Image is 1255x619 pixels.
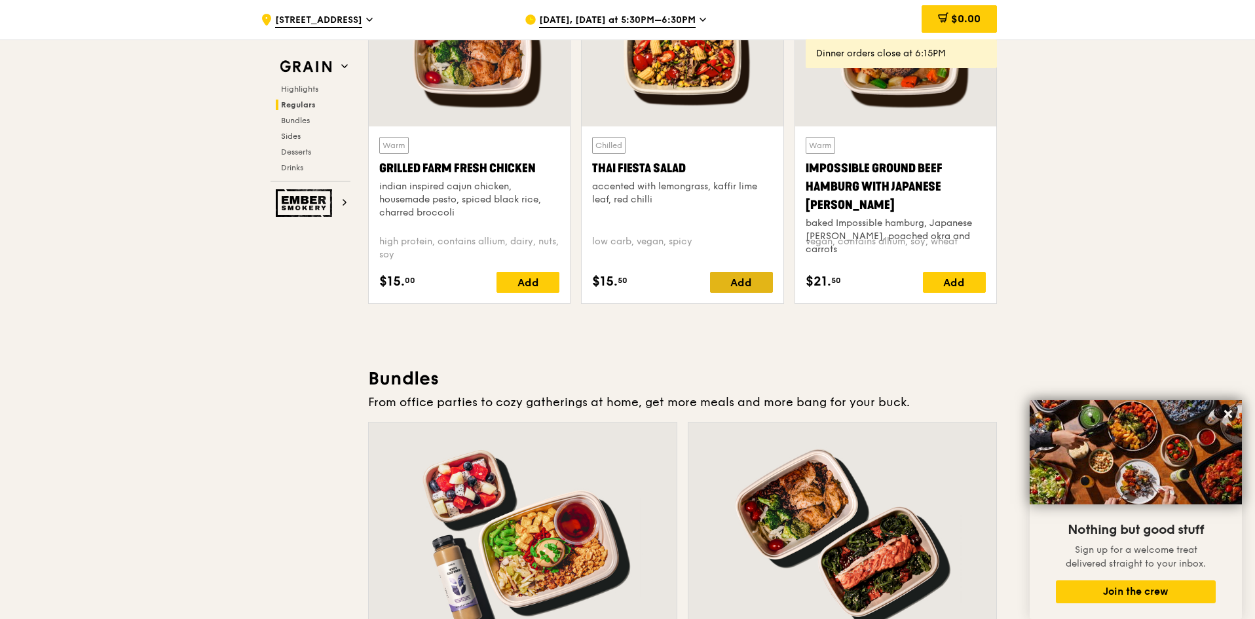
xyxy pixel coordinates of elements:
[592,137,626,154] div: Chilled
[816,47,986,60] div: Dinner orders close at 6:15PM
[281,100,316,109] span: Regulars
[806,217,986,256] div: baked Impossible hamburg, Japanese [PERSON_NAME], poached okra and carrots
[710,272,773,293] div: Add
[496,272,559,293] div: Add
[281,147,311,157] span: Desserts
[806,137,835,154] div: Warm
[951,12,981,25] span: $0.00
[1068,522,1204,538] span: Nothing but good stuff
[539,14,696,28] span: [DATE], [DATE] at 5:30PM–6:30PM
[1218,403,1239,424] button: Close
[379,235,559,261] div: high protein, contains allium, dairy, nuts, soy
[281,132,301,141] span: Sides
[592,159,772,178] div: Thai Fiesta Salad
[276,189,336,217] img: Ember Smokery web logo
[379,272,405,291] span: $15.
[806,235,986,261] div: vegan, contains allium, soy, wheat
[1030,400,1242,504] img: DSC07876-Edit02-Large.jpeg
[281,84,318,94] span: Highlights
[831,275,841,286] span: 50
[618,275,627,286] span: 50
[592,235,772,261] div: low carb, vegan, spicy
[281,116,310,125] span: Bundles
[379,180,559,219] div: indian inspired cajun chicken, housemade pesto, spiced black rice, charred broccoli
[368,393,997,411] div: From office parties to cozy gatherings at home, get more meals and more bang for your buck.
[1056,580,1216,603] button: Join the crew
[276,55,336,79] img: Grain web logo
[368,367,997,390] h3: Bundles
[405,275,415,286] span: 00
[379,159,559,178] div: Grilled Farm Fresh Chicken
[1066,544,1206,569] span: Sign up for a welcome treat delivered straight to your inbox.
[592,272,618,291] span: $15.
[592,180,772,206] div: accented with lemongrass, kaffir lime leaf, red chilli
[806,159,986,214] div: Impossible Ground Beef Hamburg with Japanese [PERSON_NAME]
[275,14,362,28] span: [STREET_ADDRESS]
[923,272,986,293] div: Add
[379,137,409,154] div: Warm
[281,163,303,172] span: Drinks
[806,272,831,291] span: $21.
